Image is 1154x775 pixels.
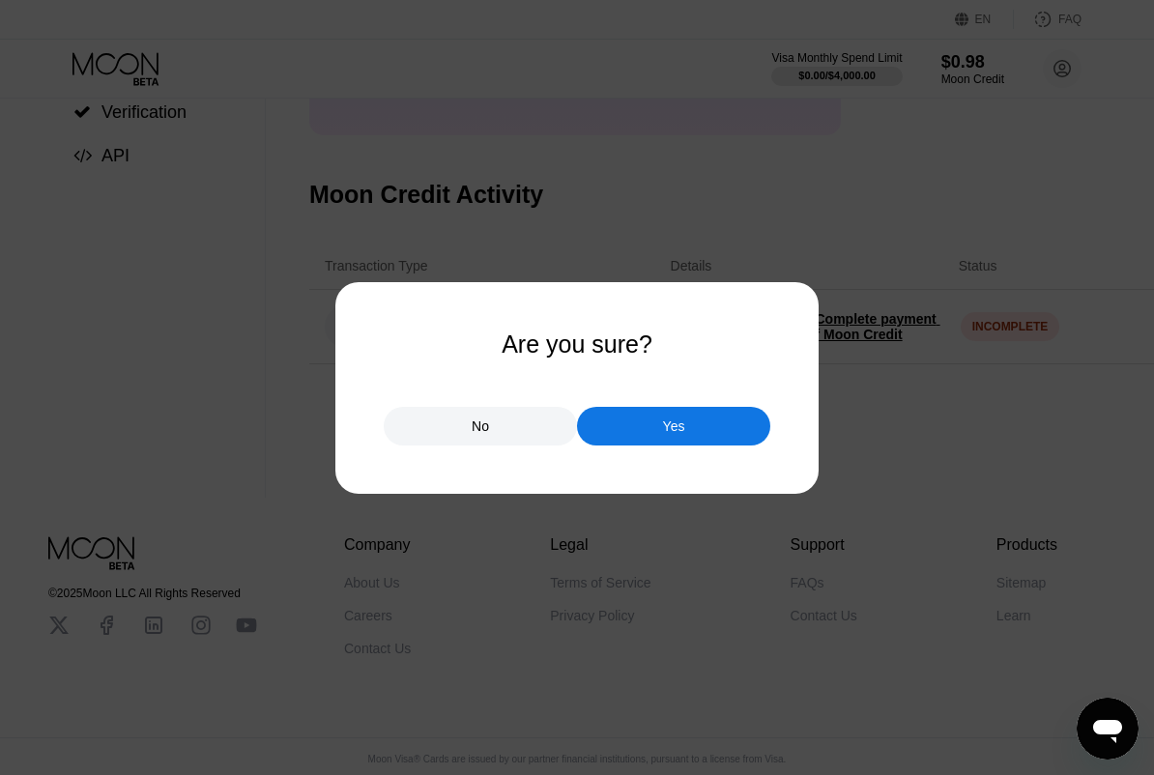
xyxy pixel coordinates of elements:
[663,417,685,435] div: Yes
[1077,698,1139,760] iframe: Button to launch messaging window
[384,407,577,445] div: No
[472,417,489,435] div: No
[502,330,652,359] div: Are you sure?
[577,407,770,445] div: Yes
